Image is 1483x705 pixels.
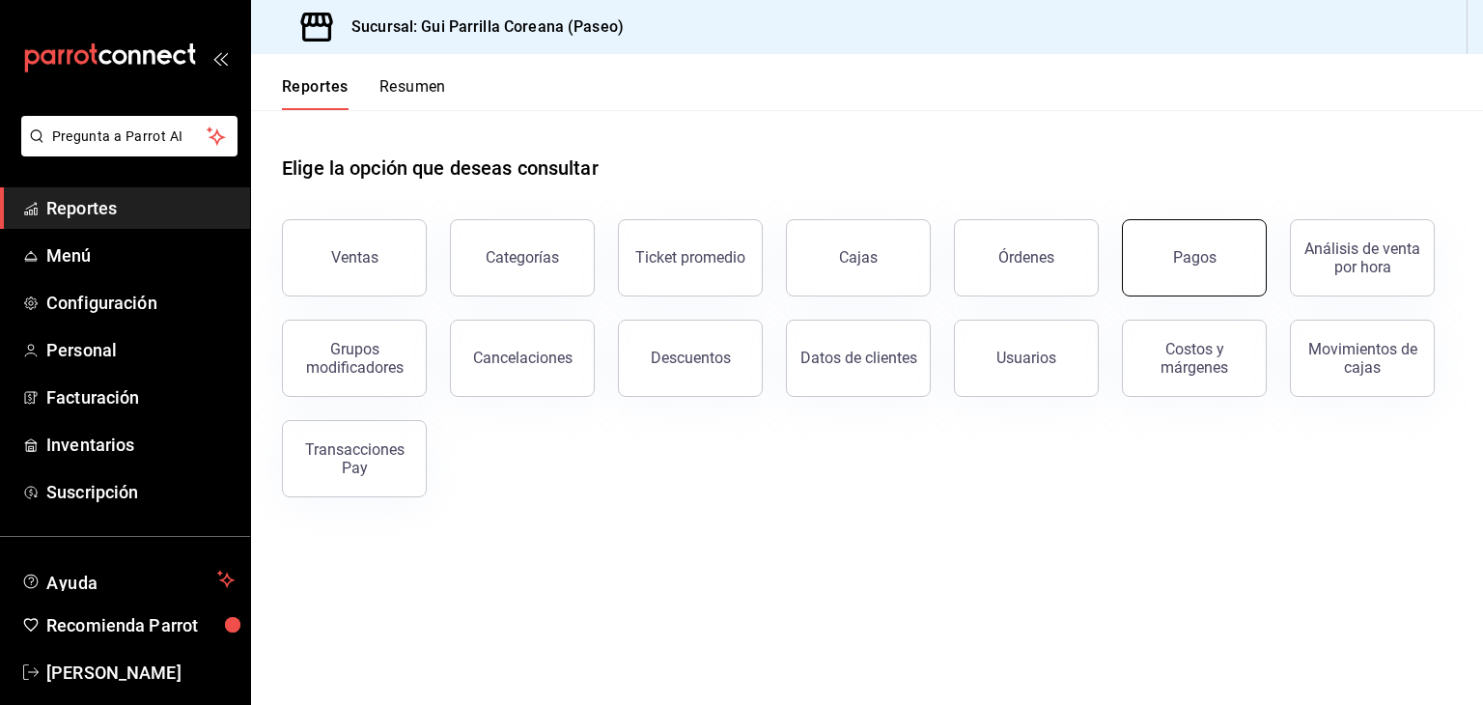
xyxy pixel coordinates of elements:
[46,384,235,410] span: Facturación
[282,77,349,110] button: Reportes
[954,219,1099,296] button: Órdenes
[839,248,878,267] div: Cajas
[800,349,917,367] div: Datos de clientes
[46,290,235,316] span: Configuración
[996,349,1056,367] div: Usuarios
[450,219,595,296] button: Categorías
[998,248,1054,267] div: Órdenes
[294,440,414,477] div: Transacciones Pay
[1122,219,1267,296] button: Pagos
[336,15,624,39] h3: Sucursal: Gui Parrilla Coreana (Paseo)
[618,219,763,296] button: Ticket promedio
[954,320,1099,397] button: Usuarios
[52,127,208,147] span: Pregunta a Parrot AI
[1122,320,1267,397] button: Costos y márgenes
[46,612,235,638] span: Recomienda Parrot
[282,320,427,397] button: Grupos modificadores
[282,77,446,110] div: navigation tabs
[21,116,238,156] button: Pregunta a Parrot AI
[46,432,235,458] span: Inventarios
[486,248,559,267] div: Categorías
[46,242,235,268] span: Menú
[46,337,235,363] span: Personal
[379,77,446,110] button: Resumen
[1173,248,1217,267] div: Pagos
[786,219,931,296] button: Cajas
[282,219,427,296] button: Ventas
[1290,219,1435,296] button: Análisis de venta por hora
[450,320,595,397] button: Cancelaciones
[1134,340,1254,377] div: Costos y márgenes
[282,420,427,497] button: Transacciones Pay
[46,479,235,505] span: Suscripción
[14,140,238,160] a: Pregunta a Parrot AI
[1302,240,1422,276] div: Análisis de venta por hora
[212,50,228,66] button: open_drawer_menu
[282,154,599,183] h1: Elige la opción que deseas consultar
[635,248,745,267] div: Ticket promedio
[46,195,235,221] span: Reportes
[46,660,235,686] span: [PERSON_NAME]
[651,349,731,367] div: Descuentos
[46,568,210,591] span: Ayuda
[1302,340,1422,377] div: Movimientos de cajas
[473,349,573,367] div: Cancelaciones
[294,340,414,377] div: Grupos modificadores
[786,320,931,397] button: Datos de clientes
[618,320,763,397] button: Descuentos
[331,248,378,267] div: Ventas
[1290,320,1435,397] button: Movimientos de cajas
